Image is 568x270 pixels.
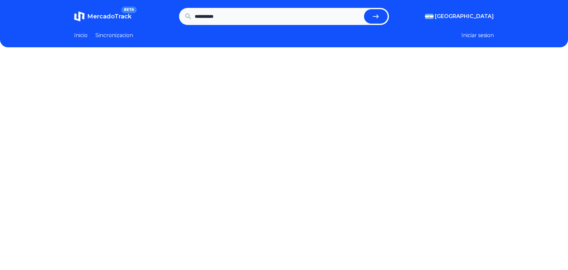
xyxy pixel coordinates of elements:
button: [GEOGRAPHIC_DATA] [425,12,494,20]
span: BETA [121,7,137,13]
span: [GEOGRAPHIC_DATA] [435,12,494,20]
a: Inicio [74,32,88,39]
a: Sincronizacion [95,32,133,39]
span: MercadoTrack [87,13,132,20]
img: Argentina [425,14,434,19]
img: MercadoTrack [74,11,85,22]
button: Iniciar sesion [461,32,494,39]
a: MercadoTrackBETA [74,11,132,22]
